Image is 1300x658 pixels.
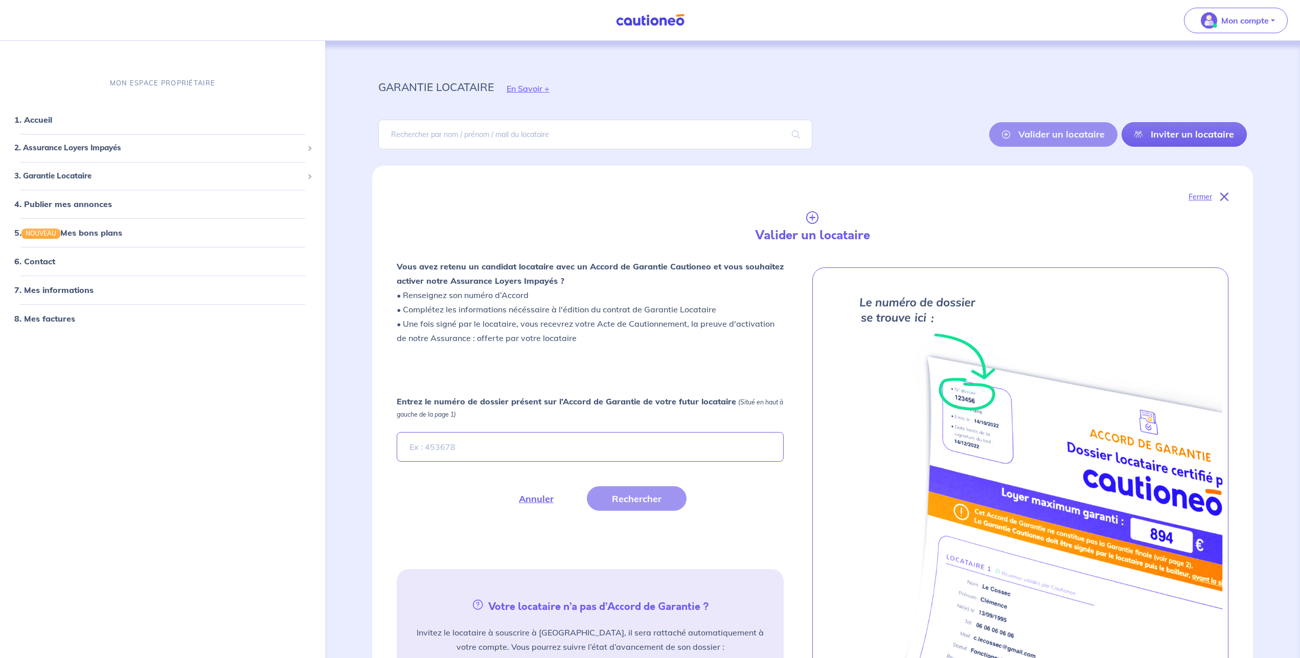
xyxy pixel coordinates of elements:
p: Fermer [1189,190,1212,203]
p: • Renseignez son numéro d’Accord • Complétez les informations nécéssaire à l'édition du contrat d... [397,259,784,345]
p: Invitez le locataire à souscrire à [GEOGRAPHIC_DATA], il sera rattaché automatiquement à votre co... [409,625,772,654]
input: Rechercher par nom / prénom / mail du locataire [378,120,813,149]
button: En Savoir + [494,74,562,103]
h5: Votre locataire n’a pas d’Accord de Garantie ? [401,598,780,613]
button: Annuler [494,486,579,511]
a: 4. Publier mes annonces [14,199,112,209]
a: 7. Mes informations [14,285,94,295]
div: 4. Publier mes annonces [4,194,321,214]
div: 3. Garantie Locataire [4,166,321,186]
div: 7. Mes informations [4,280,321,300]
a: 5.NOUVEAUMes bons plans [14,228,122,238]
p: Mon compte [1221,14,1269,27]
a: 1. Accueil [14,115,52,125]
strong: Vous avez retenu un candidat locataire avec un Accord de Garantie Cautioneo et vous souhaitez act... [397,261,784,286]
button: illu_account_valid_menu.svgMon compte [1184,8,1288,33]
span: 3. Garantie Locataire [14,170,303,181]
div: 8. Mes factures [4,308,321,329]
p: garantie locataire [378,78,494,96]
div: 6. Contact [4,251,321,271]
p: MON ESPACE PROPRIÉTAIRE [110,78,215,88]
h4: Valider un locataire [602,228,1024,243]
input: Ex : 453678 [397,432,784,462]
strong: Entrez le numéro de dossier présent sur l’Accord de Garantie de votre futur locataire [397,396,736,406]
span: 2. Assurance Loyers Impayés [14,142,303,154]
div: 5.NOUVEAUMes bons plans [4,222,321,243]
div: 1. Accueil [4,109,321,130]
a: 6. Contact [14,256,55,266]
a: 8. Mes factures [14,313,75,324]
em: (Situé en haut à gauche de la page 1) [397,398,783,418]
div: 2. Assurance Loyers Impayés [4,138,321,158]
a: Inviter un locataire [1122,122,1247,147]
img: illu_account_valid_menu.svg [1201,12,1217,29]
img: Cautioneo [612,14,689,27]
span: search [780,120,812,149]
